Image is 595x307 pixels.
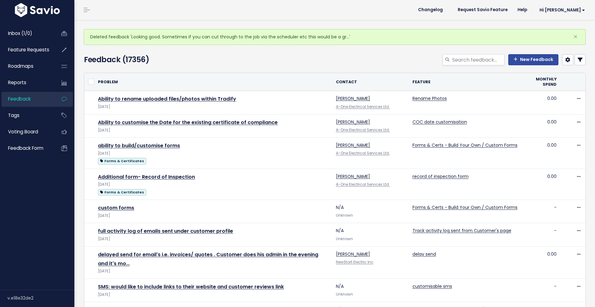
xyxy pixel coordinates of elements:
[412,95,447,102] a: Rename Photos
[84,29,586,45] div: Deleted feedback 'Looking good. Sometimes if you can cut through to the job via the scheduler etc...
[2,141,51,155] a: Feedback form
[412,251,436,257] a: delay send
[521,223,561,246] td: -
[412,227,511,234] a: Track activity log sent from Customer's page
[567,29,584,44] button: Close
[409,73,521,91] th: Feature
[2,108,51,123] a: Tags
[521,246,561,279] td: 0.00
[2,76,51,90] a: Reports
[336,104,390,109] a: A-One Electrical Services Ltd.
[521,91,561,114] td: 0.00
[8,63,33,69] span: Roadmaps
[2,125,51,139] a: Voting Board
[98,292,328,298] div: [DATE]
[98,181,328,188] div: [DATE]
[532,5,590,15] a: Hi [PERSON_NAME]
[412,142,518,148] a: Forms & Certs - Build Your Own / Custom Forms
[8,96,31,102] span: Feedback
[336,260,373,265] a: NewStart Electric Inc
[412,204,518,210] a: Forms & Certs - Build Your Own / Custom Forms
[98,142,180,149] a: ability to build/customise forms
[13,3,61,17] img: logo-white.9d6f32f41409.svg
[336,151,390,156] a: A-One Electrical Services Ltd.
[98,104,328,110] div: [DATE]
[521,279,561,302] td: -
[2,92,51,106] a: Feedback
[453,5,513,15] a: Request Savio Feature
[98,268,328,275] div: [DATE]
[332,73,409,91] th: Contact
[508,54,558,65] a: New Feedback
[7,290,74,306] div: v.e18e32de2
[573,32,578,42] span: ×
[412,173,469,179] a: record of inspection form
[332,223,409,246] td: N/A
[98,204,134,211] a: custom forms
[84,54,245,65] h4: Feedback (17356)
[94,73,332,91] th: Problem
[452,54,505,65] input: Search feedback...
[98,236,328,242] div: [DATE]
[98,188,146,196] a: Forms & Certificates
[98,127,328,134] div: [DATE]
[336,119,370,125] a: [PERSON_NAME]
[8,145,43,151] span: Feedback form
[336,173,370,179] a: [PERSON_NAME]
[521,169,561,200] td: 0.00
[8,79,26,86] span: Reports
[8,46,49,53] span: Feature Requests
[336,128,390,132] a: A-One Electrical Services Ltd.
[2,59,51,73] a: Roadmaps
[98,251,318,267] a: delayed send for email's i.e. invoices/ quotes . Customer does his admin in the evening and it's mo…
[98,158,146,164] span: Forms & Certificates
[513,5,532,15] a: Help
[98,95,236,102] a: Ability to rename uploaded files/photos within Tradify
[8,128,38,135] span: Voting Board
[98,119,278,126] a: Ability to customise the Date for the existing certificate of compliance
[336,142,370,148] a: [PERSON_NAME]
[336,292,353,297] span: Unknown
[336,251,370,257] a: [PERSON_NAME]
[98,283,284,290] a: SMS: would like to include links to their website and customer reviews link
[8,112,20,119] span: Tags
[336,213,353,218] span: Unknown
[412,283,452,289] a: customisable sms
[8,30,32,37] span: Inbox (1/0)
[98,150,328,157] div: [DATE]
[418,8,443,12] span: Changelog
[98,213,328,219] div: [DATE]
[336,236,353,241] span: Unknown
[98,189,146,196] span: Forms & Certificates
[412,119,467,125] a: COC date customisation
[521,200,561,223] td: -
[332,200,409,223] td: N/A
[98,157,146,165] a: Forms & Certificates
[540,8,585,12] span: Hi [PERSON_NAME]
[521,138,561,169] td: 0.00
[521,114,561,137] td: 0.00
[336,95,370,102] a: [PERSON_NAME]
[98,173,195,180] a: Additional form- Record of Inspection
[2,43,51,57] a: Feature Requests
[332,279,409,302] td: N/A
[98,227,233,235] a: full activity log of emails sent under customer profile
[2,26,51,41] a: Inbox (1/0)
[521,73,561,91] th: Monthly spend
[336,182,390,187] a: A-One Electrical Services Ltd.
